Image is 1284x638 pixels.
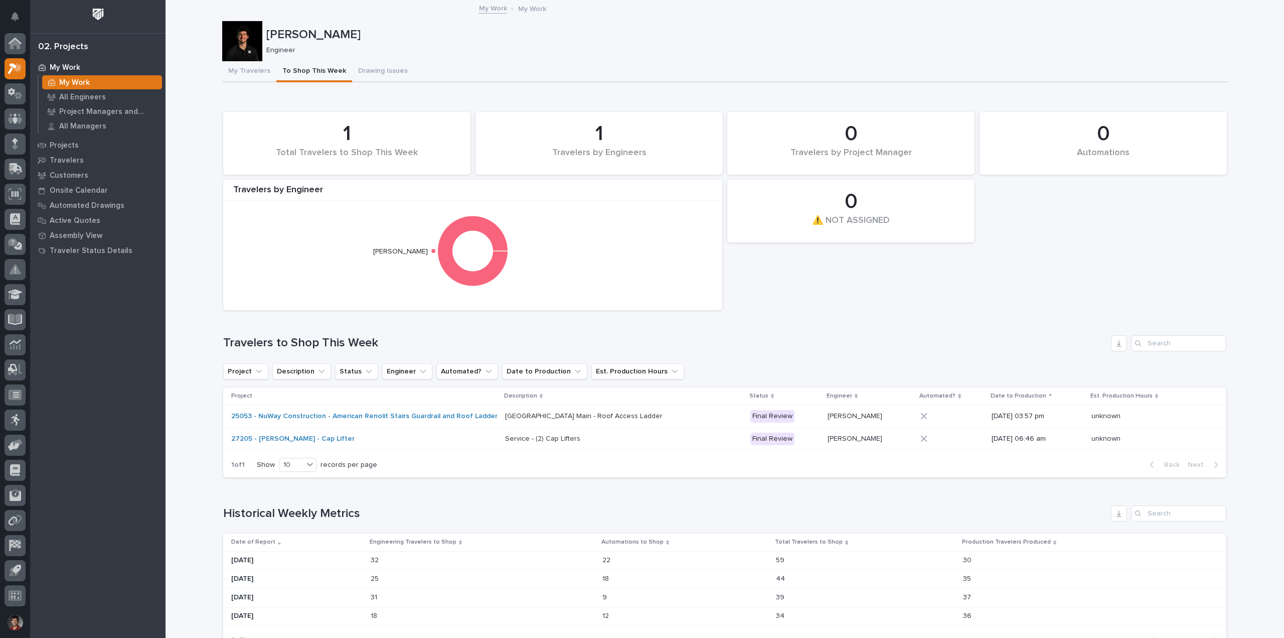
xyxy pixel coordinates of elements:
a: Traveler Status Details [30,243,166,258]
div: ⚠️ NOT ASSIGNED [744,215,957,236]
tr: [DATE]3131 99 3939 3737 [223,588,1226,607]
text: [PERSON_NAME] [373,248,428,255]
a: Customers [30,168,166,183]
p: Project [231,391,252,402]
tr: 27205 - [PERSON_NAME] - Cap Lifter Service - (2) Cap LiftersService - (2) Cap Lifters Final Revie... [223,428,1226,450]
p: 22 [602,554,612,565]
div: Automations [997,148,1210,169]
p: 44 [776,573,787,583]
p: Date to Production [991,391,1046,402]
p: [DATE] [231,556,363,565]
p: Travelers [50,156,84,165]
p: Show [257,461,275,469]
p: 25 [371,573,381,583]
a: My Work [479,2,507,14]
input: Search [1131,505,1226,522]
p: 59 [776,554,786,565]
p: Automations to Shop [601,537,664,548]
p: [PERSON_NAME] [828,433,884,443]
p: 30 [963,554,974,565]
a: All Engineers [39,90,166,104]
div: 1 [240,121,453,147]
p: My Work [50,63,80,72]
p: 12 [602,610,611,620]
p: Project Managers and Engineers [59,107,158,116]
p: [GEOGRAPHIC_DATA] Main - Roof Access Ladder [505,410,665,421]
a: My Work [39,75,166,89]
button: My Travelers [222,61,276,82]
div: Notifications [13,12,26,28]
p: 37 [963,591,973,602]
button: Automated? [436,363,498,379]
p: 32 [371,554,381,565]
button: Est. Production Hours [591,363,684,379]
a: Project Managers and Engineers [39,104,166,118]
div: Travelers by Engineer [223,185,722,201]
p: Onsite Calendar [50,186,108,195]
input: Search [1131,335,1226,351]
a: All Managers [39,119,166,133]
a: Onsite Calendar [30,183,166,198]
button: Project [223,363,268,379]
button: users-avatar [5,612,26,633]
div: Total Travelers to Shop This Week [240,148,453,169]
a: Automated Drawings [30,198,166,213]
button: Status [335,363,378,379]
a: Projects [30,138,166,153]
p: records per page [320,461,377,469]
tr: [DATE]2525 1818 4444 3535 [223,570,1226,588]
p: 1 of 1 [223,453,253,477]
a: Active Quotes [30,213,166,228]
div: 1 [493,121,706,147]
button: To Shop This Week [276,61,352,82]
p: Projects [50,141,79,150]
button: Back [1142,460,1184,469]
p: Total Travelers to Shop [775,537,843,548]
p: [PERSON_NAME] [266,28,1224,42]
p: 9 [602,591,609,602]
button: Next [1184,460,1226,469]
tr: 25053 - NuWay Construction - American Renolit Stairs Guardrail and Roof Ladder [GEOGRAPHIC_DATA] ... [223,405,1226,428]
div: 0 [997,121,1210,147]
p: Traveler Status Details [50,246,132,256]
p: Engineer [266,46,1220,55]
p: Date of Report [231,537,275,548]
p: [DATE] [231,593,363,602]
button: Engineer [382,363,432,379]
span: Next [1188,460,1210,469]
p: 31 [371,591,379,602]
div: 0 [744,189,957,214]
button: Date to Production [502,363,587,379]
p: 36 [963,610,974,620]
p: Engineer [827,391,852,402]
p: My Work [518,3,546,14]
p: 39 [776,591,786,602]
p: 18 [602,573,611,583]
p: All Engineers [59,93,106,102]
p: Engineering Travelers to Shop [370,537,456,548]
a: Travelers [30,153,166,168]
p: Production Travelers Produced [962,537,1051,548]
p: Description [504,391,537,402]
p: 35 [963,573,973,583]
h1: Travelers to Shop This Week [223,336,1107,350]
p: unknown [1091,410,1122,421]
a: 27205 - [PERSON_NAME] - Cap Lifter [231,435,355,443]
p: unknown [1091,433,1122,443]
p: [DATE] [231,575,363,583]
div: 02. Projects [38,42,88,53]
p: Automated Drawings [50,201,124,210]
div: Final Review [750,410,794,423]
p: Service - (2) Cap Lifters [505,433,582,443]
p: Active Quotes [50,216,100,225]
button: Drawing Issues [352,61,414,82]
p: Status [749,391,768,402]
div: Travelers by Engineers [493,148,706,169]
button: Notifications [5,6,26,27]
p: 34 [776,610,786,620]
div: Travelers by Project Manager [744,148,957,169]
span: Back [1158,460,1180,469]
p: Est. Production Hours [1090,391,1153,402]
div: Final Review [750,433,794,445]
